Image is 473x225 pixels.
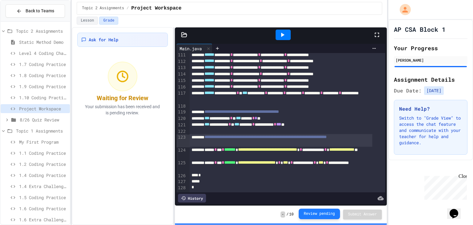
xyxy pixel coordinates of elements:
[19,39,67,45] span: Static Method Demo
[176,78,187,84] div: 115
[19,216,67,223] span: 1.6 Extra Challenge Problem
[176,134,187,147] div: 123
[176,122,187,129] div: 121
[424,86,444,95] span: [DATE]
[82,6,124,11] span: Topic 2 Assignments
[299,209,340,219] button: Review pending
[176,45,205,52] div: Main.java
[176,84,187,91] div: 116
[394,44,467,52] h2: Your Progress
[77,17,98,25] button: Lesson
[176,90,187,103] div: 117
[97,94,148,102] div: Waiting for Review
[19,194,67,201] span: 1.5 Coding Practice
[343,210,382,219] button: Submit Answer
[19,150,67,156] span: 1.1 Coding Practice
[399,115,462,146] p: Switch to "Grade View" to access the chat feature and communicate with your teacher for help and ...
[19,172,67,178] span: 1.4 Coding Practice
[20,117,67,123] span: 8/26 Quiz Review
[19,72,67,79] span: 1.8 Coding Practice
[394,75,467,84] h2: Assignment Details
[176,59,187,65] div: 112
[19,139,67,145] span: My First Program
[176,129,187,135] div: 122
[127,6,129,11] span: /
[176,116,187,122] div: 120
[176,52,187,59] div: 111
[393,2,412,17] div: My Account
[281,211,285,218] span: -
[176,103,187,109] div: 118
[99,17,118,25] button: Grade
[19,205,67,212] span: 1.6 Coding Practice
[2,2,42,39] div: Chat with us now!Close
[16,128,67,134] span: Topic 1 Assignments
[176,185,187,191] div: 128
[396,57,466,63] div: [PERSON_NAME]
[19,183,67,190] span: 1.4 Extra Challenge Problem
[286,212,289,217] span: /
[6,4,65,18] button: Back to Teams
[176,179,187,185] div: 127
[447,200,467,219] iframe: chat widget
[178,194,206,202] div: History
[289,212,293,217] span: 10
[26,8,54,14] span: Back to Teams
[176,44,212,53] div: Main.java
[176,147,187,160] div: 124
[176,173,187,179] div: 126
[19,161,67,167] span: 1.2 Coding Practice
[399,105,462,112] h3: Need Help?
[176,65,187,71] div: 113
[348,212,377,217] span: Submit Answer
[394,87,422,94] span: Due Date:
[176,71,187,78] div: 114
[89,37,118,43] span: Ask for Help
[176,109,187,116] div: 119
[19,61,67,67] span: 1.7 Coding Practice
[19,50,67,56] span: Level 4 Coding Challenge
[19,94,67,101] span: 1.10 Coding Practice
[176,160,187,173] div: 125
[81,104,164,116] p: Your submission has been received and is pending review.
[394,25,446,34] h1: AP CSA Block 1
[422,174,467,200] iframe: chat widget
[19,105,67,112] span: Project Workspace
[19,83,67,90] span: 1.9 Coding Practice
[16,28,67,34] span: Topic 2 Assignments
[131,5,181,12] span: Project Workspace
